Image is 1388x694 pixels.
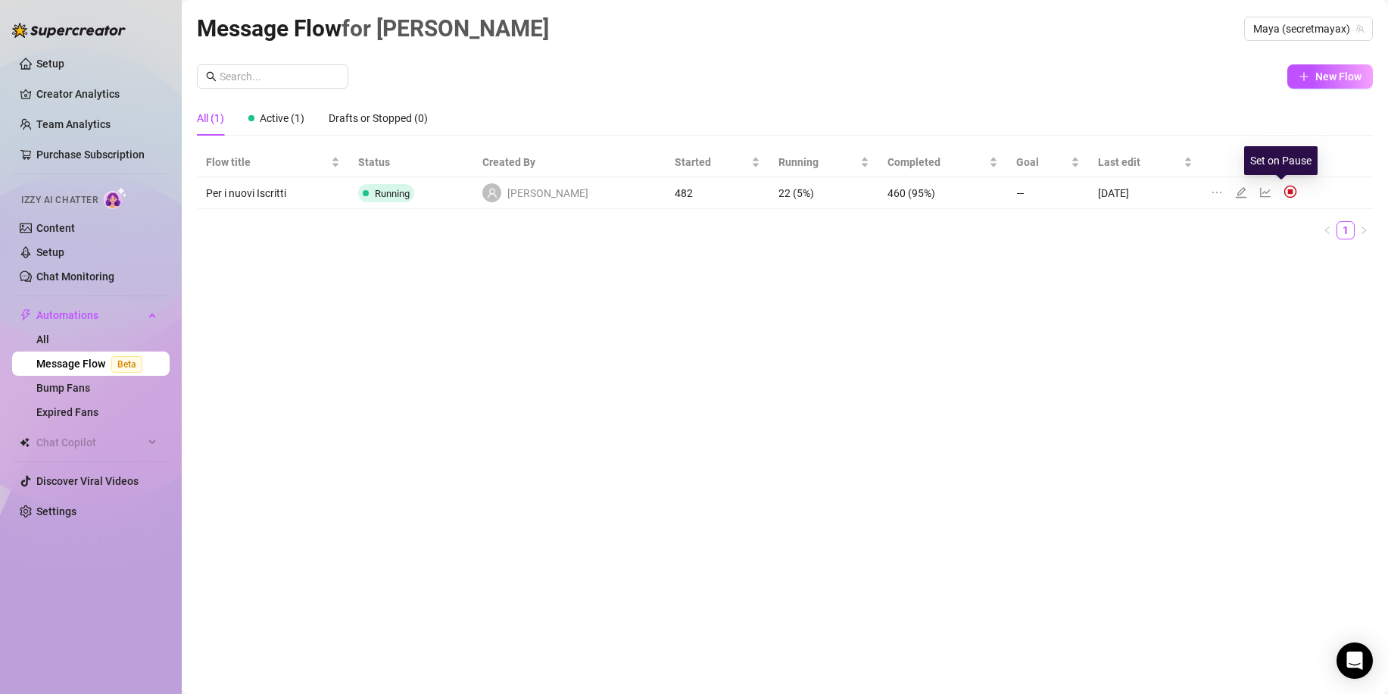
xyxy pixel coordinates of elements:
span: Last edit [1098,154,1181,170]
button: left [1318,221,1337,239]
span: [PERSON_NAME] [507,185,588,202]
span: user [487,188,497,199]
button: New Flow [1287,64,1373,89]
th: Last edit [1089,148,1202,177]
span: Flow title [206,154,328,170]
span: Goal [1016,154,1068,170]
a: Chat Monitoring [36,270,114,283]
li: 1 [1337,221,1355,239]
th: Created By [473,148,666,177]
span: Automations [36,303,144,327]
span: for [PERSON_NAME] [342,15,549,42]
img: svg%3e [1284,185,1297,199]
span: Maya (secretmayax) [1253,17,1364,40]
div: Open Intercom Messenger [1337,642,1373,679]
div: Set on Pause [1244,146,1318,175]
a: Setup [36,58,64,70]
li: Next Page [1355,221,1373,239]
img: AI Chatter [104,187,127,209]
span: left [1323,226,1332,235]
span: New Flow [1315,70,1361,83]
img: logo-BBDzfeDw.svg [12,23,126,38]
span: team [1355,24,1365,33]
a: Discover Viral Videos [36,475,139,487]
td: 22 (5%) [769,177,878,209]
th: Running [769,148,878,177]
li: Previous Page [1318,221,1337,239]
a: Setup [36,246,64,258]
input: Search... [220,68,339,85]
span: Beta [111,356,142,373]
span: right [1359,226,1368,235]
span: Started [675,154,747,170]
a: Purchase Subscription [36,148,145,161]
a: Settings [36,505,76,517]
span: search [206,71,217,82]
span: Izzy AI Chatter [21,193,98,208]
span: plus [1299,71,1309,82]
th: Flow title [197,148,349,177]
article: Message Flow [197,11,549,46]
span: ellipsis [1211,186,1223,199]
a: Team Analytics [36,118,111,130]
span: Chat Copilot [36,430,144,455]
a: Message FlowBeta [36,358,148,370]
td: — [1007,177,1089,209]
div: Drafts or Stopped (0) [329,110,428,127]
td: [DATE] [1089,177,1202,209]
th: Completed [878,148,1007,177]
th: Status [349,148,473,177]
span: line-chart [1259,186,1271,199]
a: 1 [1337,222,1354,239]
span: Completed [887,154,986,170]
a: Creator Analytics [36,82,158,106]
span: Running [778,154,857,170]
td: 482 [666,177,769,209]
span: thunderbolt [20,309,32,321]
th: Started [666,148,769,177]
span: Active (1) [260,112,304,124]
span: edit [1235,186,1247,199]
img: Chat Copilot [20,437,30,448]
a: Content [36,222,75,234]
a: Bump Fans [36,382,90,394]
button: right [1355,221,1373,239]
td: Per i nuovi Iscritti [197,177,349,209]
div: All (1) [197,110,224,127]
th: Goal [1007,148,1089,177]
span: Running [375,188,410,199]
a: All [36,333,49,345]
a: Expired Fans [36,406,98,418]
td: 460 (95%) [878,177,1007,209]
